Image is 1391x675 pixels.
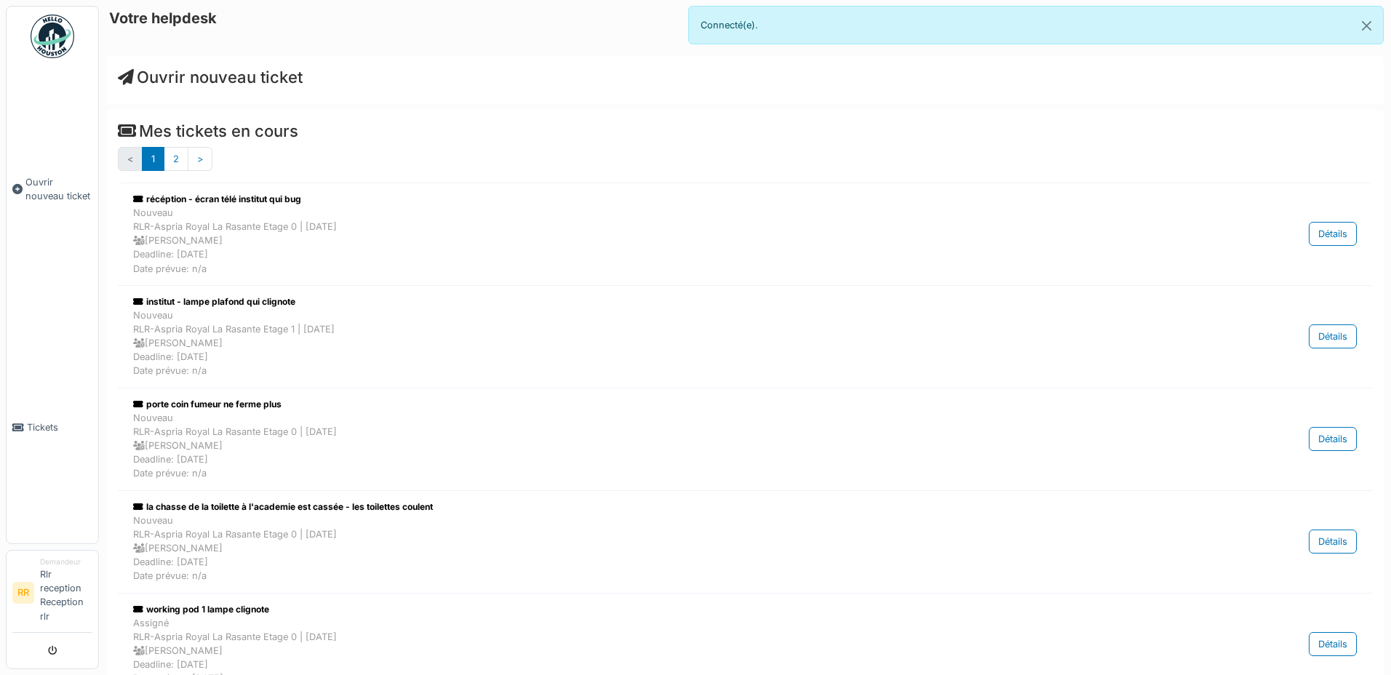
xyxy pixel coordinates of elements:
nav: Pages [118,147,1372,183]
div: Détails [1309,324,1357,348]
a: récéption - écran télé institut qui bug NouveauRLR-Aspria Royal La Rasante Etage 0 | [DATE] [PERS... [129,189,1360,279]
li: Rlr reception Reception rlr [40,556,92,629]
div: Nouveau RLR-Aspria Royal La Rasante Etage 0 | [DATE] [PERSON_NAME] Deadline: [DATE] Date prévue: n/a [133,206,1179,276]
div: Demandeur [40,556,92,567]
div: working pod 1 lampe clignote [133,603,1179,616]
div: Détails [1309,222,1357,246]
img: Badge_color-CXgf-gQk.svg [31,15,74,58]
a: Ouvrir nouveau ticket [118,68,303,87]
li: RR [12,582,34,604]
div: récéption - écran télé institut qui bug [133,193,1179,206]
a: 1 [142,147,164,171]
a: Suivant [188,147,212,171]
div: Connecté(e). [688,6,1384,44]
div: Nouveau RLR-Aspria Royal La Rasante Etage 0 | [DATE] [PERSON_NAME] Deadline: [DATE] Date prévue: n/a [133,514,1179,583]
a: institut - lampe plafond qui clignote NouveauRLR-Aspria Royal La Rasante Etage 1 | [DATE] [PERSON... [129,292,1360,382]
h6: Votre helpdesk [109,9,217,27]
div: Nouveau RLR-Aspria Royal La Rasante Etage 0 | [DATE] [PERSON_NAME] Deadline: [DATE] Date prévue: n/a [133,411,1179,481]
a: Tickets [7,311,98,543]
div: Nouveau RLR-Aspria Royal La Rasante Etage 1 | [DATE] [PERSON_NAME] Deadline: [DATE] Date prévue: n/a [133,308,1179,378]
span: Ouvrir nouveau ticket [25,175,92,203]
a: Ouvrir nouveau ticket [7,66,98,311]
a: RR DemandeurRlr reception Reception rlr [12,556,92,633]
div: Détails [1309,632,1357,656]
div: la chasse de la toilette à l'academie est cassée - les toilettes coulent [133,500,1179,514]
a: porte coin fumeur ne ferme plus NouveauRLR-Aspria Royal La Rasante Etage 0 | [DATE] [PERSON_NAME]... [129,394,1360,484]
h4: Mes tickets en cours [118,121,1372,140]
div: Détails [1309,427,1357,451]
a: 2 [164,147,188,171]
div: institut - lampe plafond qui clignote [133,295,1179,308]
div: Détails [1309,530,1357,554]
div: porte coin fumeur ne ferme plus [133,398,1179,411]
span: Tickets [27,420,92,434]
button: Close [1350,7,1383,45]
a: la chasse de la toilette à l'academie est cassée - les toilettes coulent NouveauRLR-Aspria Royal ... [129,497,1360,587]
